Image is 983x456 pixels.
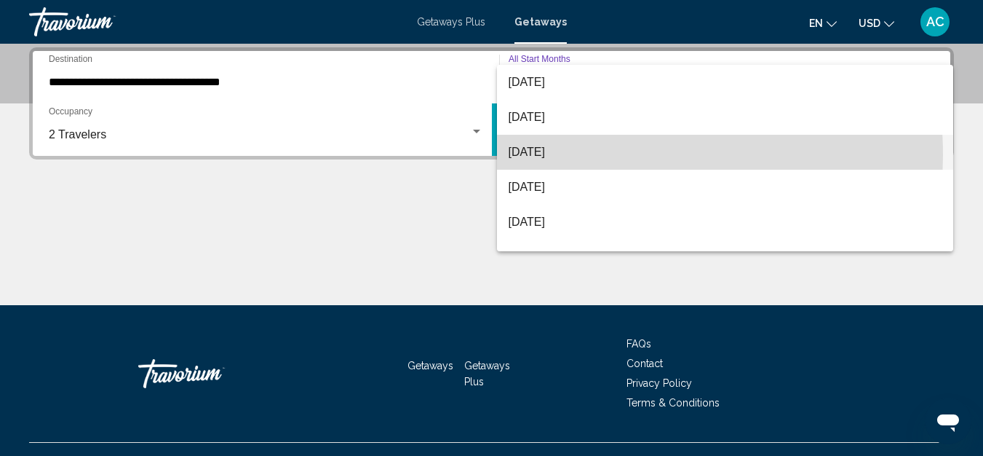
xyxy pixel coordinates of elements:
[509,65,942,100] span: [DATE]
[509,170,942,205] span: [DATE]
[509,240,942,275] span: [DATE]
[509,100,942,135] span: [DATE]
[509,135,942,170] span: [DATE]
[509,205,942,240] span: [DATE]
[925,398,971,444] iframe: Button to launch messaging window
